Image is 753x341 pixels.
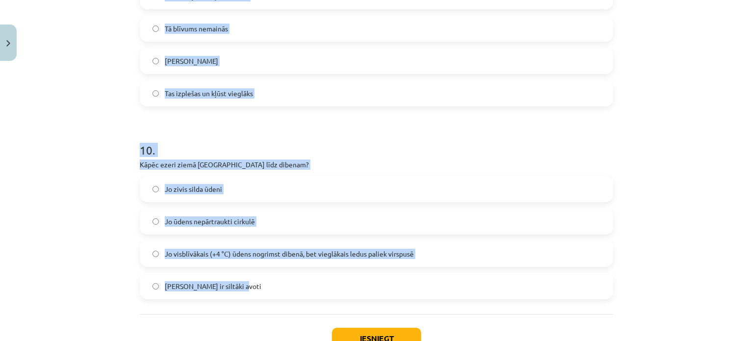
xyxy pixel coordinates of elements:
[152,90,159,97] input: Tas izplešas un kļūst vieglāks
[140,159,613,170] p: Kāpēc ezeri ziemā [GEOGRAPHIC_DATA] līdz dibenam?
[152,186,159,192] input: Jo zivis silda ūdeni
[165,56,218,66] span: [PERSON_NAME]
[152,283,159,289] input: [PERSON_NAME] ir siltāki avoti
[152,58,159,64] input: [PERSON_NAME]
[165,184,222,194] span: Jo zivis silda ūdeni
[6,40,10,47] img: icon-close-lesson-0947bae3869378f0d4975bcd49f059093ad1ed9edebbc8119c70593378902aed.svg
[165,88,253,99] span: Tas izplešas un kļūst vieglāks
[152,26,159,32] input: Tā blīvums nemainās
[165,24,228,34] span: Tā blīvums nemainās
[165,216,255,227] span: Jo ūdens nepārtraukti cirkulē
[152,251,159,257] input: Jo visblīvākais (+4 °C) ūdens nogrimst dibenā, bet vieglākais ledus paliek virspusē
[152,218,159,225] input: Jo ūdens nepārtraukti cirkulē
[165,249,414,259] span: Jo visblīvākais (+4 °C) ūdens nogrimst dibenā, bet vieglākais ledus paliek virspusē
[140,126,613,157] h1: 10 .
[165,281,261,291] span: [PERSON_NAME] ir siltāki avoti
